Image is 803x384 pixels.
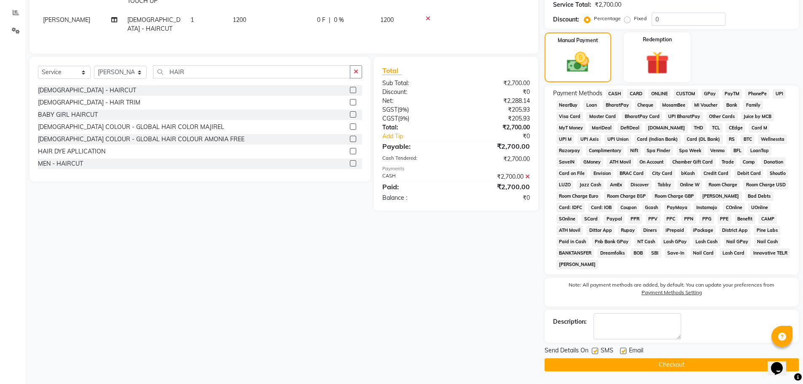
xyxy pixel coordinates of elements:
span: 0 F [317,16,325,24]
span: PhonePe [745,89,769,99]
span: PPC [664,214,678,224]
span: Pnb Bank GPay [592,237,631,247]
span: NearBuy [556,100,580,110]
span: MariDeal [589,123,614,133]
span: Pine Labs [754,226,780,235]
span: Visa Card [556,112,583,121]
span: Card (DL Bank) [684,134,723,144]
span: Chamber Gift Card [670,157,716,167]
span: Juice by MCB [741,112,774,121]
div: Paid: [376,182,456,192]
span: MosamBee [660,100,688,110]
span: PayMaya [664,203,690,212]
span: Bad Debts [745,191,773,201]
span: bKash [679,169,698,178]
div: ₹2,700.00 [456,155,536,164]
span: Room Charge USD [743,180,788,190]
span: CEdge [726,123,745,133]
button: Checkout [545,358,799,371]
span: Other Cards [706,112,738,121]
span: GPay [701,89,719,99]
span: Donation [761,157,786,167]
div: ₹205.93 [456,114,536,123]
span: Venmo [708,146,728,156]
div: [DEMOGRAPHIC_DATA] - HAIRCUT [38,86,136,95]
span: Comp [740,157,757,167]
span: SOnline [556,214,578,224]
label: Fixed [634,15,647,22]
label: Manual Payment [558,37,598,44]
span: 0 % [334,16,344,24]
span: SaveIN [556,157,577,167]
div: Discount: [553,15,579,24]
span: Dittor App [586,226,615,235]
span: THD [691,123,706,133]
span: Spa Week [677,146,704,156]
span: 9% [400,115,408,122]
span: DefiDeal [618,123,642,133]
span: Jazz Cash [577,180,604,190]
span: iPrepaid [663,226,687,235]
img: _gift.svg [639,48,676,77]
span: Gcash [642,203,661,212]
span: Card: IDFC [556,203,585,212]
span: ATH Movil [556,226,583,235]
span: [DOMAIN_NAME] [645,123,688,133]
div: ₹205.93 [456,105,536,114]
span: CUSTOM [674,89,698,99]
div: Payable: [376,141,456,151]
span: Coupon [618,203,639,212]
span: Save-In [665,248,687,258]
span: AmEx [607,180,625,190]
div: ₹2,700.00 [456,182,536,192]
span: | [329,16,330,24]
span: ATH Movil [607,157,634,167]
span: Online W [677,180,703,190]
span: PPE [717,214,731,224]
span: Wellnessta [758,134,787,144]
label: Note: All payment methods are added, by default. You can update your preferences from [553,281,790,300]
div: Discount: [376,88,456,97]
span: Complimentary [586,146,624,156]
div: Description: [553,317,587,326]
span: Dreamfolks [597,248,627,258]
span: Card on File [556,169,588,178]
span: CASH [606,89,624,99]
span: Lash Cash [693,237,720,247]
div: Balance : [376,193,456,202]
div: ( ) [376,114,456,123]
span: Room Charge EGP [604,191,648,201]
span: Credit Card [701,169,731,178]
span: iPackage [690,226,716,235]
span: UPI Axis [577,134,601,144]
span: Room Charge GBP [652,191,696,201]
span: Diners [641,226,660,235]
label: Payment Methods Setting [642,289,702,296]
div: ₹0 [456,193,536,202]
span: Instamojo [694,203,720,212]
div: CASH [376,172,456,181]
span: SCard [581,214,600,224]
div: ₹2,700.00 [456,172,536,181]
span: Card M [749,123,770,133]
span: Shoutlo [767,169,788,178]
span: BANKTANSFER [556,248,594,258]
span: CGST [382,115,398,122]
span: Innovative TELR [750,248,790,258]
span: BFL [730,146,744,156]
span: UPI [773,89,786,99]
span: PPR [628,214,642,224]
div: Total: [376,123,456,132]
span: TCL [709,123,723,133]
span: LUZO [556,180,574,190]
span: BharatPay [603,100,631,110]
span: PPN [681,214,696,224]
span: NT Cash [634,237,658,247]
div: [DEMOGRAPHIC_DATA] COLOUR - GLOBAL HAIR COLOUR AMONIA FREE [38,135,244,144]
span: Nail GPay [724,237,751,247]
span: Lash GPay [661,237,690,247]
span: Bank [723,100,740,110]
div: ₹0 [456,88,536,97]
span: UPI BharatPay [666,112,703,121]
div: Payments [382,165,529,172]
